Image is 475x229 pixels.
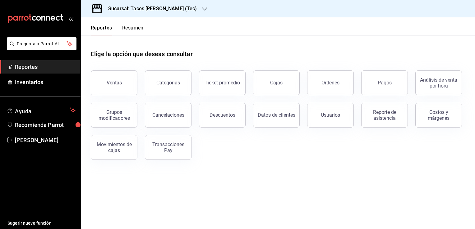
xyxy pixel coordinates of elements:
[152,112,184,118] div: Cancelaciones
[321,112,340,118] div: Usuarios
[365,109,404,121] div: Reporte de asistencia
[122,25,144,35] button: Resumen
[145,103,191,128] button: Cancelaciones
[91,25,112,35] button: Reportes
[378,80,392,86] div: Pagos
[91,70,137,95] button: Ventas
[361,70,408,95] button: Pagos
[253,70,300,95] a: Cajas
[156,80,180,86] div: Categorías
[7,37,76,50] button: Pregunta a Parrot AI
[419,77,458,89] div: Análisis de venta por hora
[4,45,76,52] a: Pregunta a Parrot AI
[419,109,458,121] div: Costos y márgenes
[210,112,235,118] div: Descuentos
[107,80,122,86] div: Ventas
[361,103,408,128] button: Reporte de asistencia
[91,49,193,59] h1: Elige la opción que deseas consultar
[15,106,67,114] span: Ayuda
[321,80,339,86] div: Órdenes
[15,63,76,71] span: Reportes
[307,70,354,95] button: Órdenes
[415,70,462,95] button: Análisis de venta por hora
[17,41,67,47] span: Pregunta a Parrot AI
[95,141,133,153] div: Movimientos de cajas
[15,78,76,86] span: Inventarios
[91,103,137,128] button: Grupos modificadores
[415,103,462,128] button: Costos y márgenes
[149,141,187,153] div: Transacciones Pay
[270,79,283,87] div: Cajas
[199,70,246,95] button: Ticket promedio
[199,103,246,128] button: Descuentos
[15,121,76,129] span: Recomienda Parrot
[68,16,73,21] button: open_drawer_menu
[91,135,137,160] button: Movimientos de cajas
[95,109,133,121] div: Grupos modificadores
[103,5,197,12] h3: Sucursal: Tacos [PERSON_NAME] (Tec)
[205,80,240,86] div: Ticket promedio
[258,112,295,118] div: Datos de clientes
[253,103,300,128] button: Datos de clientes
[145,135,191,160] button: Transacciones Pay
[145,70,191,95] button: Categorías
[307,103,354,128] button: Usuarios
[7,220,76,227] span: Sugerir nueva función
[91,25,144,35] div: navigation tabs
[15,136,76,144] span: [PERSON_NAME]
